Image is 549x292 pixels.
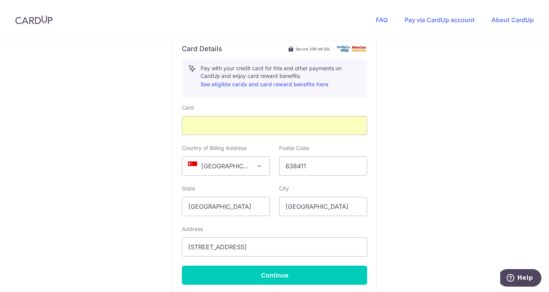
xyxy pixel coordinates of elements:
a: See eligible cards and card reward benefits here [201,81,328,87]
button: Continue [182,266,367,285]
span: Secure 256-bit SSL [295,46,331,52]
label: State [182,185,195,192]
label: City [279,185,289,192]
a: FAQ [376,16,388,24]
span: Singapore [182,157,270,175]
img: CardUp [15,15,53,24]
a: Pay via CardUp account [405,16,475,24]
input: Example 123456 [279,156,367,176]
label: Card [182,104,194,111]
iframe: Opens a widget where you can find more information [500,269,541,288]
h6: Card Details [182,44,222,53]
a: About CardUp [491,16,534,24]
span: Singapore [182,156,270,176]
label: Country of Billing Address [182,144,247,152]
p: Pay with your credit card for this and other payments on CardUp and enjoy card reward benefits. [201,65,361,89]
iframe: Secure card payment input frame [188,121,361,130]
label: Address [182,225,203,233]
label: Postal Code [279,144,309,152]
img: card secure [337,45,367,52]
